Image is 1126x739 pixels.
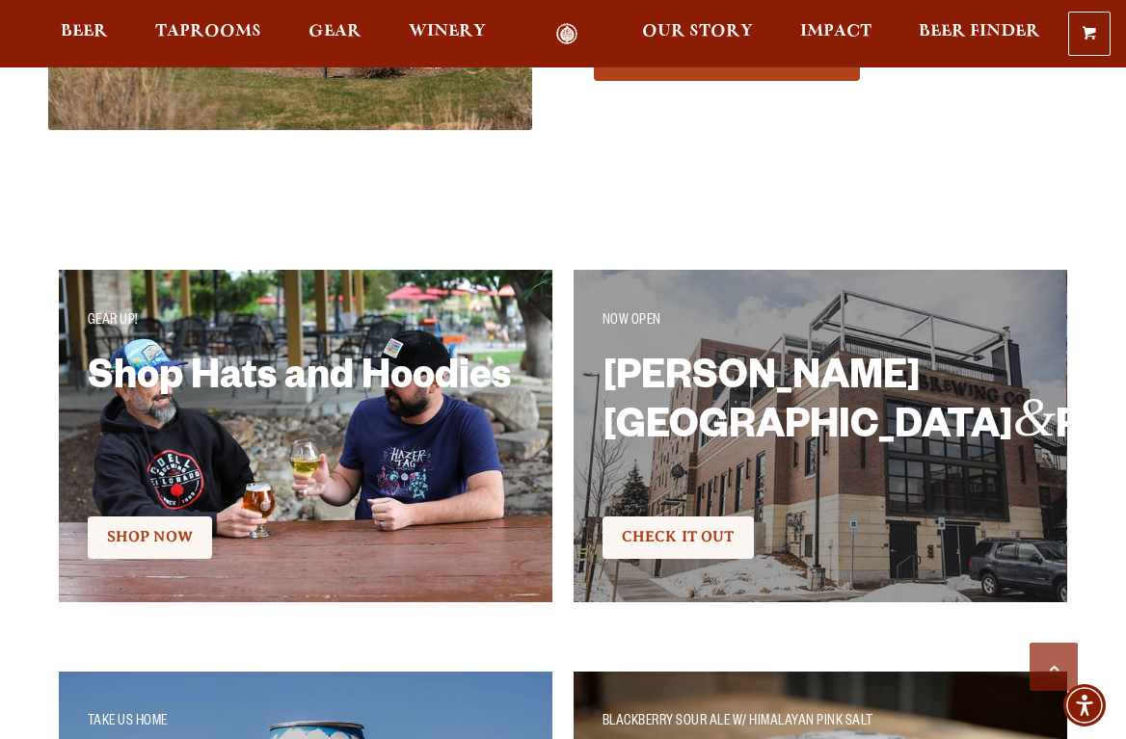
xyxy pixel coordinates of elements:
span: Taprooms [155,24,261,40]
span: Beer Finder [919,24,1040,40]
a: Check It Out [603,516,754,559]
span: & [1013,386,1056,447]
span: Gear [308,24,362,40]
a: Beer [48,23,121,45]
a: Scroll to top [1030,643,1078,691]
span: Check It Out [622,528,735,545]
p: BLACKBERRY SOUR ALE W/ HIMALAYAN PINK SALT [603,711,1039,734]
a: Winery [396,23,498,45]
a: Gear [296,23,374,45]
span: Impact [800,24,871,40]
a: Beer Finder [906,23,1053,45]
a: Odell Home [530,23,603,45]
div: Accessibility Menu [1063,684,1106,726]
h2: [PERSON_NAME][GEOGRAPHIC_DATA] Pizzeria [603,357,1039,483]
a: Our Story [630,23,765,45]
span: Our Story [642,24,753,40]
span: Beer [61,24,108,40]
h2: Shop Hats and Hoodies [88,357,524,483]
span: Winery [409,24,486,40]
div: Check it Out [88,514,524,562]
span: TAKE US HOME [88,715,168,730]
a: Taprooms [143,23,274,45]
span: Shop Now [107,528,193,545]
a: Shop Now [88,516,212,559]
a: Impact [788,23,884,45]
div: Check it Out [603,514,1039,562]
p: GEAR UP! [88,310,524,333]
span: NOW OPEN [603,314,661,330]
